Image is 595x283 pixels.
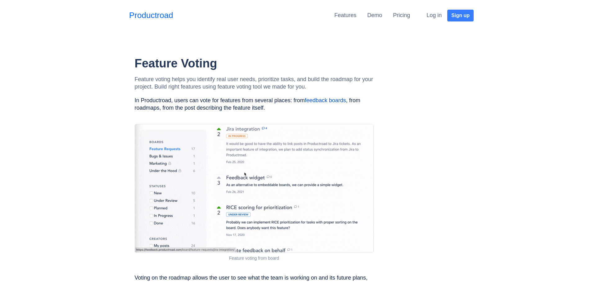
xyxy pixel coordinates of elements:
[367,12,382,18] a: Demo
[447,10,474,21] button: Sign up
[129,9,173,21] a: Productroad
[305,97,346,103] a: feedback boards
[135,56,374,71] h1: Feature Voting
[135,255,374,262] div: Feature voting from board
[135,75,374,90] p: Feature voting helps you identify real user needs, prioritize tasks, and build the roadmap for yo...
[135,124,374,253] img: Feature voting on board
[334,12,356,18] a: Features
[135,97,374,112] p: In Productroad, users can vote for features from several places: from , from roadmaps, from the p...
[422,9,446,22] button: Log in
[393,12,410,18] a: Pricing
